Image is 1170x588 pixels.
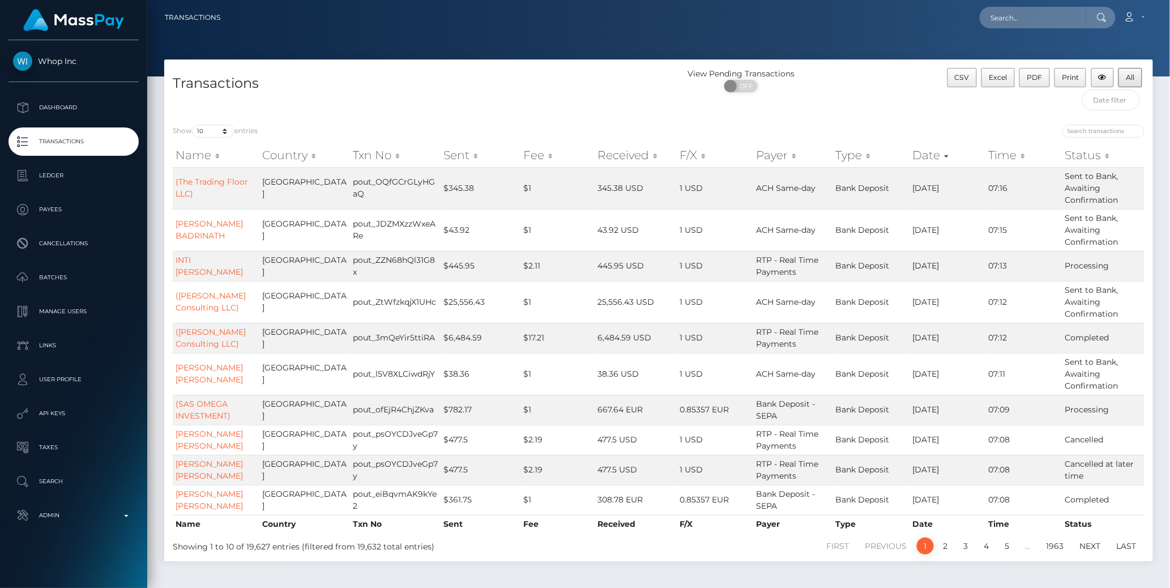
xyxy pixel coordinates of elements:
[677,455,753,485] td: 1 USD
[1062,515,1145,533] th: Status
[986,425,1062,455] td: 07:08
[520,425,595,455] td: $2.19
[1019,68,1050,87] button: PDF
[8,467,139,496] a: Search
[595,515,677,533] th: Received
[986,455,1062,485] td: 07:08
[173,144,259,167] th: Name: activate to sort column ascending
[1062,323,1145,353] td: Completed
[595,353,677,395] td: 38.36 USD
[909,281,985,323] td: [DATE]
[1091,68,1115,87] button: Column visibility
[1062,485,1145,515] td: Completed
[677,209,753,251] td: 1 USD
[350,353,441,395] td: pout_l5V8XLCiwdRjY
[986,167,1062,209] td: 07:16
[173,536,568,553] div: Showing 1 to 10 of 19,627 entries (filtered from 19,632 total entries)
[350,281,441,323] td: pout_ZtWfzkqjX1UHc
[753,515,832,533] th: Payer
[259,251,350,281] td: [GEOGRAPHIC_DATA]
[176,429,243,451] a: [PERSON_NAME] [PERSON_NAME]
[350,251,441,281] td: pout_ZZN68hQl31G8x
[958,538,975,555] a: 3
[832,251,909,281] td: Bank Deposit
[176,489,243,511] a: [PERSON_NAME] [PERSON_NAME]
[441,323,520,353] td: $6,484.59
[259,425,350,455] td: [GEOGRAPHIC_DATA]
[13,167,134,184] p: Ledger
[1062,209,1145,251] td: Sent to Bank, Awaiting Confirmation
[520,485,595,515] td: $1
[1062,425,1145,455] td: Cancelled
[520,515,595,533] th: Fee
[1062,167,1145,209] td: Sent to Bank, Awaiting Confirmation
[173,125,258,138] label: Show entries
[259,395,350,425] td: [GEOGRAPHIC_DATA]
[192,125,234,138] select: Showentries
[350,425,441,455] td: pout_psOYCDJveGp7y
[441,425,520,455] td: $477.5
[595,251,677,281] td: 445.95 USD
[753,144,832,167] th: Payer: activate to sort column ascending
[832,144,909,167] th: Type: activate to sort column ascending
[677,144,753,167] th: F/X: activate to sort column ascending
[595,323,677,353] td: 6,484.59 USD
[13,337,134,354] p: Links
[13,473,134,490] p: Search
[677,281,753,323] td: 1 USD
[350,323,441,353] td: pout_3mQeYir5ttiRA
[13,52,32,71] img: Whop Inc
[756,327,818,349] span: RTP - Real Time Payments
[677,425,753,455] td: 1 USD
[909,144,985,167] th: Date: activate to sort column ascending
[8,365,139,394] a: User Profile
[176,399,230,421] a: (SAS OMEGA INVESTMENT)
[986,515,1062,533] th: Time
[986,209,1062,251] td: 07:15
[441,485,520,515] td: $361.75
[677,167,753,209] td: 1 USD
[441,281,520,323] td: $25,556.43
[756,369,815,379] span: ACH Same-day
[13,269,134,286] p: Batches
[350,167,441,209] td: pout_OQfGCrGLyHGaQ
[13,201,134,218] p: Payees
[1118,68,1142,87] button: All
[1040,538,1070,555] a: 1963
[8,331,139,360] a: Links
[986,485,1062,515] td: 07:08
[8,229,139,258] a: Cancellations
[1062,395,1145,425] td: Processing
[595,485,677,515] td: 308.78 EUR
[8,501,139,530] a: Admin
[350,395,441,425] td: pout_ofEjR4ChjZKva
[756,399,815,421] span: Bank Deposit - SEPA
[832,515,909,533] th: Type
[909,395,985,425] td: [DATE]
[1082,90,1140,110] input: Date filter
[986,353,1062,395] td: 07:11
[350,455,441,485] td: pout_psOYCDJveGp7y
[441,455,520,485] td: $477.5
[832,323,909,353] td: Bank Deposit
[832,353,909,395] td: Bank Deposit
[520,323,595,353] td: $17.21
[441,515,520,533] th: Sent
[677,353,753,395] td: 1 USD
[13,405,134,422] p: API Keys
[259,485,350,515] td: [GEOGRAPHIC_DATA]
[756,183,815,193] span: ACH Same-day
[176,327,246,349] a: ([PERSON_NAME] Consulting LLC)
[1027,73,1042,82] span: PDF
[659,68,823,80] div: View Pending Transactions
[677,323,753,353] td: 1 USD
[1062,144,1145,167] th: Status: activate to sort column ascending
[595,209,677,251] td: 43.92 USD
[832,167,909,209] td: Bank Deposit
[986,395,1062,425] td: 07:09
[520,353,595,395] td: $1
[832,455,909,485] td: Bank Deposit
[8,297,139,326] a: Manage Users
[986,281,1062,323] td: 07:12
[756,429,818,451] span: RTP - Real Time Payments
